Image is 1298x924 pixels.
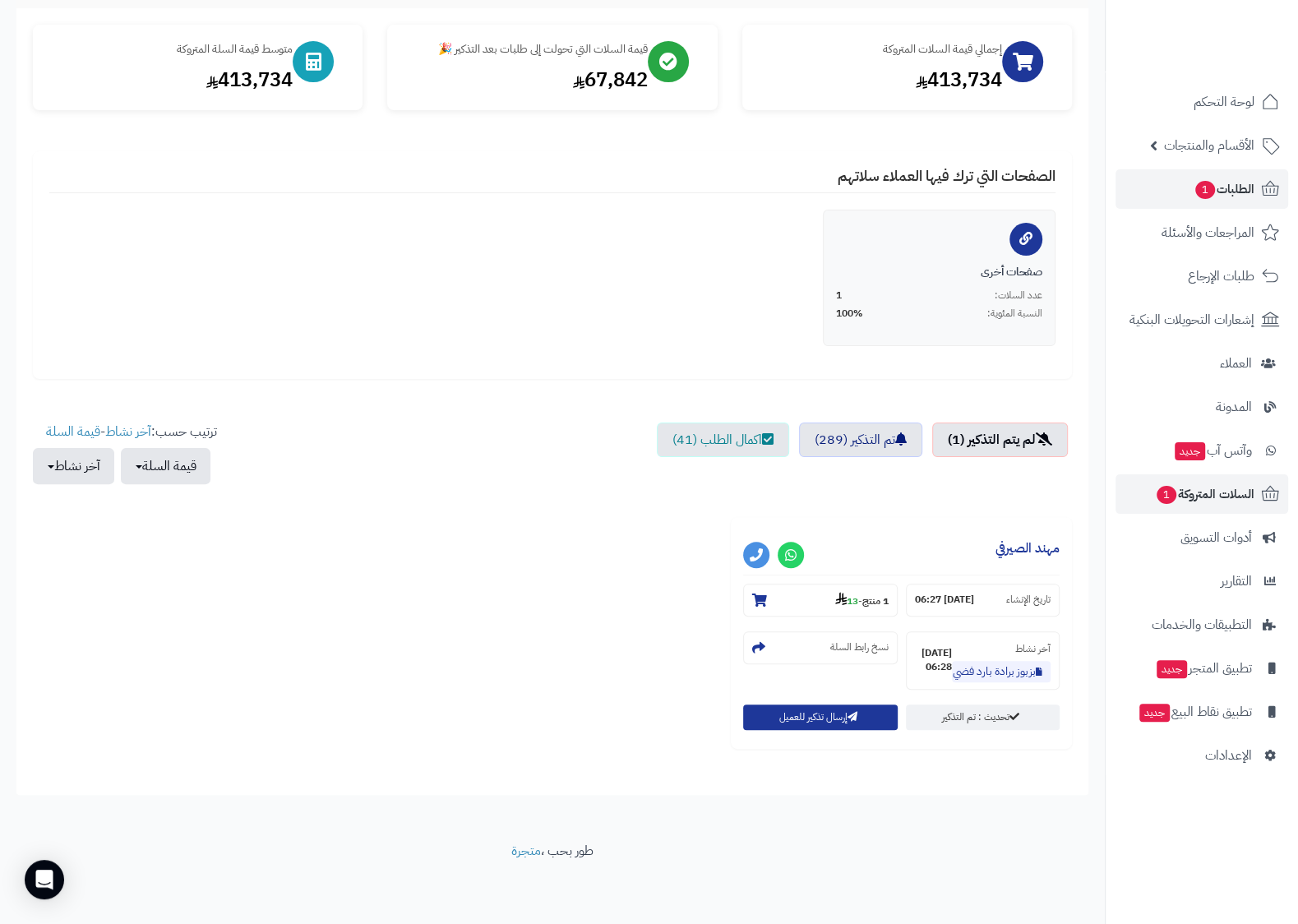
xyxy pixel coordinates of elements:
[995,289,1042,303] span: عدد السلات:
[1116,518,1288,557] a: أدوات التسويق
[759,41,1002,58] div: إجمالي قيمة السلات المتروكة
[759,66,1002,94] div: 413,734
[906,705,1060,730] a: تحديث : تم التذكير
[1155,657,1252,680] span: تطبيق المتجر
[1155,483,1254,506] span: السلات المتروكة
[1116,344,1288,383] a: العملاء
[46,422,100,441] a: قيمة السلة
[915,593,974,607] strong: [DATE] 06:27
[657,423,789,457] a: اكمال الطلب (41)
[33,448,114,484] button: آخر نشاط
[835,594,858,608] strong: 13
[1205,744,1252,767] span: الإعدادات
[511,841,541,861] a: متجرة
[1129,308,1254,331] span: إشعارات التحويلات البنكية
[743,584,897,617] section: 1 منتج-13
[952,661,1051,682] a: بزبوز برادة بارد فضي str37a
[836,307,863,321] span: 100%
[1220,352,1252,375] span: العملاء
[995,538,1060,558] a: مهند الصيرفي
[1221,570,1252,593] span: التقارير
[25,860,64,899] div: Open Intercom Messenger
[836,264,1043,280] div: صفحات أخرى
[835,592,889,608] small: -
[862,594,889,608] strong: 1 منتج
[1157,486,1176,504] span: 1
[1116,169,1288,209] a: الطلبات1
[49,168,1055,193] h4: الصفحات التي ترك فيها العملاء سلاتهم
[49,41,293,58] div: متوسط قيمة السلة المتروكة
[932,423,1068,457] a: لم يتم التذكير (1)
[1116,561,1288,601] a: التقارير
[1116,213,1288,252] a: المراجعات والأسئلة
[1216,395,1252,418] span: المدونة
[1015,641,1051,656] small: آخر نشاط
[1138,700,1252,723] span: تطبيق نقاط البيع
[33,423,217,484] ul: ترتيب حسب: -
[1162,221,1254,244] span: المراجعات والأسئلة
[987,307,1042,321] span: النسبة المئوية:
[743,705,897,730] button: إرسال تذكير للعميل
[1116,474,1288,514] a: السلات المتروكة1
[49,66,293,94] div: 413,734
[1194,178,1254,201] span: الطلبات
[1195,181,1215,199] span: 1
[836,289,842,303] span: 1
[1116,256,1288,296] a: طلبات الإرجاع
[1188,265,1254,288] span: طلبات الإرجاع
[743,631,897,664] section: نسخ رابط السلة
[105,422,151,441] a: آخر نشاط
[1139,704,1170,722] span: جديد
[1173,439,1252,462] span: وآتس آب
[1116,300,1288,340] a: إشعارات التحويلات البنكية
[1116,387,1288,427] a: المدونة
[1186,44,1282,78] img: logo-2.png
[830,640,889,654] small: نسخ رابط السلة
[1116,649,1288,688] a: تطبيق المتجرجديد
[1116,431,1288,470] a: وآتس آبجديد
[799,423,922,457] a: تم التذكير (289)
[1152,613,1252,636] span: التطبيقات والخدمات
[1164,134,1254,157] span: الأقسام والمنتجات
[1116,82,1288,122] a: لوحة التحكم
[1116,692,1288,732] a: تطبيق نقاط البيعجديد
[1194,90,1254,113] span: لوحة التحكم
[915,646,952,674] strong: [DATE] 06:28
[1116,736,1288,775] a: الإعدادات
[404,66,647,94] div: 67,842
[1006,593,1051,607] small: تاريخ الإنشاء
[1116,605,1288,644] a: التطبيقات والخدمات
[121,448,210,484] button: قيمة السلة
[1157,660,1187,678] span: جديد
[404,41,647,58] div: قيمة السلات التي تحولت إلى طلبات بعد التذكير 🎉
[1180,526,1252,549] span: أدوات التسويق
[1175,442,1205,460] span: جديد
